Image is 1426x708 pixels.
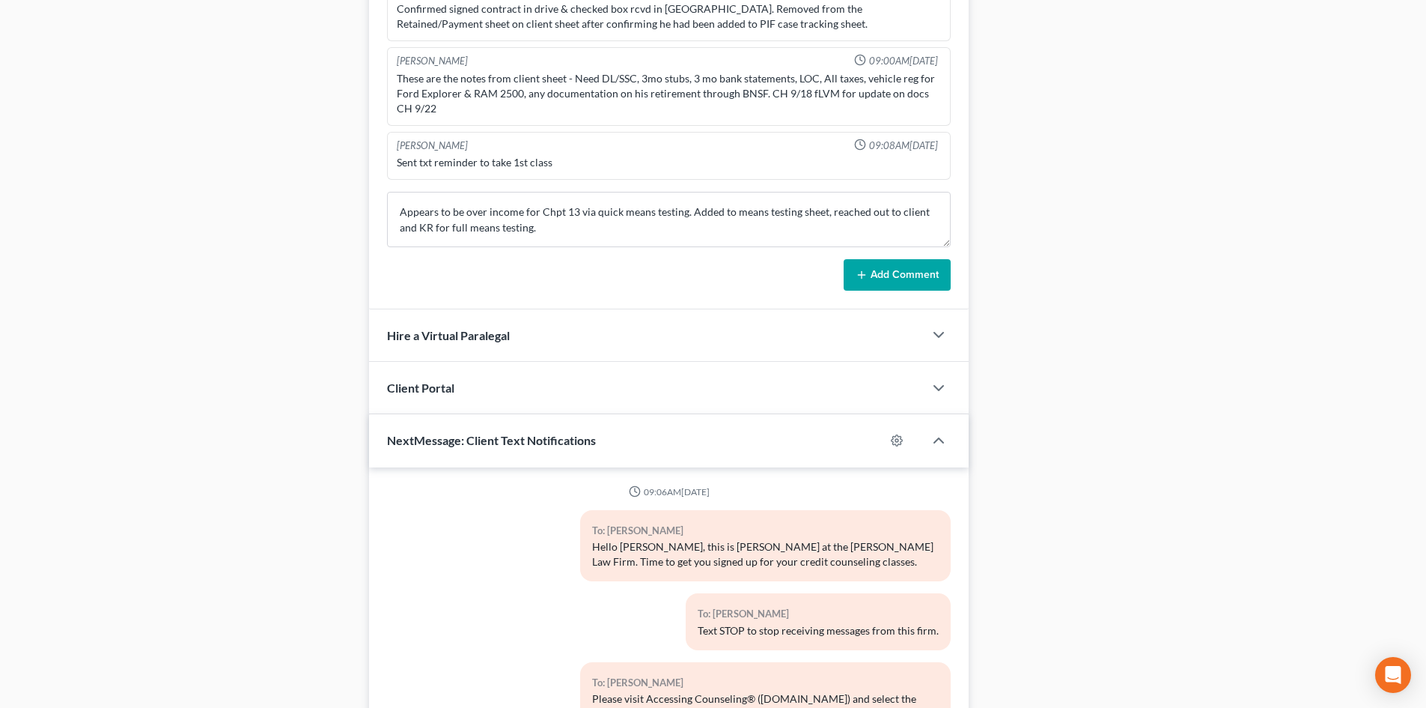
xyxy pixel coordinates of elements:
[397,1,941,31] div: Confirmed signed contract in drive & checked box rcvd in [GEOGRAPHIC_DATA]. Removed from the Reta...
[397,71,941,116] div: These are the notes from client sheet - Need DL/SSC, 3mo stubs, 3 mo bank statements, LOC, All ta...
[592,674,939,692] div: To: [PERSON_NAME]
[387,328,510,342] span: Hire a Virtual Paralegal
[387,381,454,395] span: Client Portal
[397,155,941,170] div: Sent txt reminder to take 1st class
[869,139,938,153] span: 09:08AM[DATE]
[397,54,468,68] div: [PERSON_NAME]
[397,139,468,153] div: [PERSON_NAME]
[387,433,596,447] span: NextMessage: Client Text Notifications
[844,259,951,291] button: Add Comment
[592,522,939,539] div: To: [PERSON_NAME]
[592,539,939,569] div: Hello [PERSON_NAME], this is [PERSON_NAME] at the [PERSON_NAME] Law Firm. Time to get you signed ...
[1375,657,1411,693] div: Open Intercom Messenger
[869,54,938,68] span: 09:00AM[DATE]
[698,623,939,638] div: Text STOP to stop receiving messages from this firm.
[698,605,939,623] div: To: [PERSON_NAME]
[387,485,951,498] div: 09:06AM[DATE]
